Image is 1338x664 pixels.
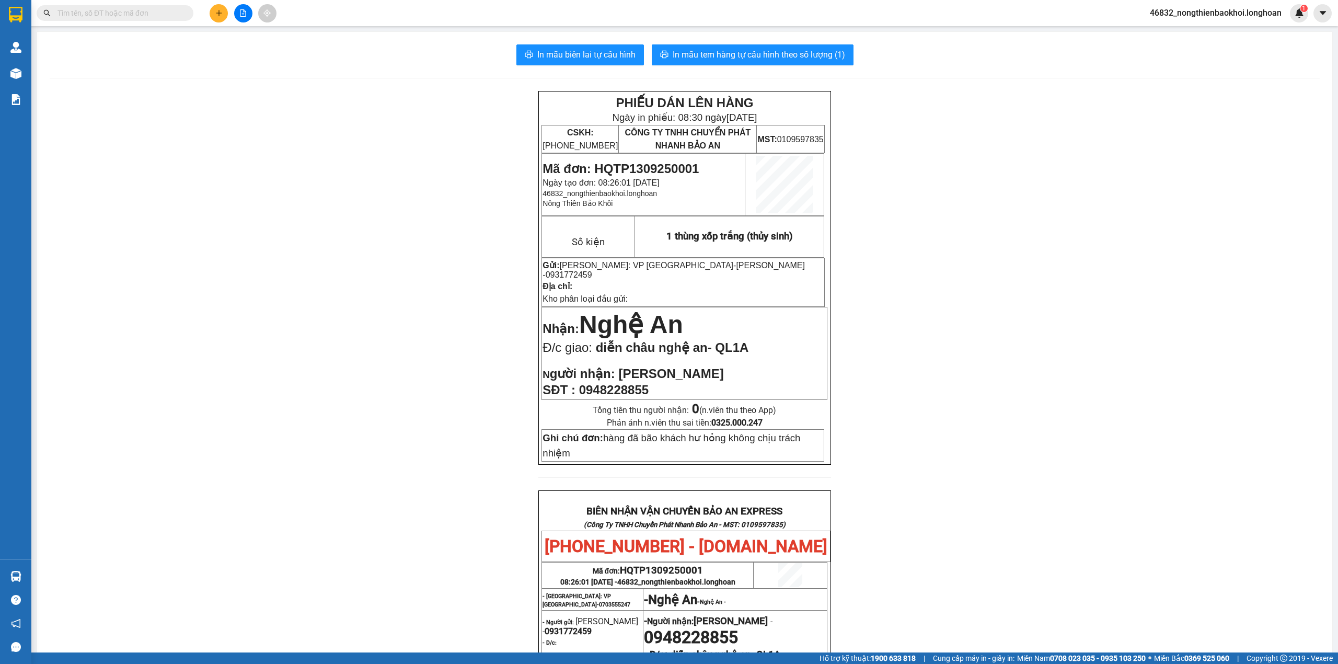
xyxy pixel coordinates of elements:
[711,418,763,428] strong: 0325.000.247
[648,598,726,605] span: -
[543,261,805,279] span: -
[1295,8,1304,18] img: icon-new-feature
[543,261,559,270] strong: Gửi:
[768,616,772,626] span: -
[126,59,145,68] strong: MST:
[694,615,768,627] span: [PERSON_NAME]
[4,54,79,73] span: [PHONE_NUMBER]
[11,619,21,628] span: notification
[543,128,618,150] span: [PHONE_NUMBER]
[644,592,648,607] span: -
[543,199,613,208] span: Nông Thiên Bảo Khôi
[258,4,276,22] button: aim
[567,128,594,137] strong: CSKH:
[670,649,780,660] strong: diễn châu nghệ an- QL1A
[692,402,699,416] strong: 0
[820,652,916,664] span: Hỗ trợ kỹ thuật:
[584,521,786,529] strong: (Công Ty TNHH Chuyển Phát Nhanh Bảo An - MST: 0109597835)
[543,616,638,636] span: [PERSON_NAME] -
[9,7,22,22] img: logo-vxr
[10,42,21,53] img: warehouse-icon
[593,405,776,415] span: Tổng tiền thu người nhận:
[924,652,925,664] span: |
[516,44,644,65] button: printerIn mẫu biên lai tự cấu hình
[543,639,557,646] strong: - D/c:
[612,112,757,123] span: Ngày in phiếu: 08:30 ngày
[620,565,703,576] span: HQTP1309250001
[126,59,192,68] span: 0109597835
[543,261,805,279] span: [PERSON_NAME] -
[647,616,768,626] span: Người nhận:
[543,294,628,303] span: Kho phân loại đầu gửi:
[543,189,657,198] span: 46832_nongthienbaokhoi.longhoan
[29,54,55,63] strong: CSKH:
[10,94,21,105] img: solution-icon
[11,642,21,652] span: message
[579,311,683,338] span: Nghệ An
[546,270,592,279] span: 0931772459
[586,506,782,517] strong: BIÊN NHẬN VẬN CHUYỂN BẢO AN EXPRESS
[543,432,800,459] span: hàng đã bão khách hư hỏng không chịu trách nhiệm
[700,599,726,605] span: Nghệ An -
[596,340,749,354] span: diễn châu nghệ an- QL1A
[543,178,659,187] span: Ngày tạo đơn: 08:26:01 [DATE]
[933,652,1014,664] span: Cung cấp máy in - giấy in:
[1050,654,1146,662] strong: 0708 023 035 - 0935 103 250
[757,135,777,144] strong: MST:
[543,383,575,397] strong: SĐT :
[84,35,122,92] span: CÔNG TY TNHH CHUYỂN PHÁT NHANH BẢO AN
[543,432,603,443] strong: Ghi chú đơn:
[673,48,845,61] span: In mẫu tem hàng tự cấu hình theo số lượng (1)
[616,96,753,110] strong: PHIẾU DÁN LÊN HÀNG
[617,578,735,586] span: 46832_nongthienbaokhoi.longhoan
[543,162,699,176] span: Mã đơn: HQTP1309250001
[560,578,735,586] span: 08:26:01 [DATE] -
[550,367,615,381] span: gười nhận:
[1280,655,1287,662] span: copyright
[871,654,916,662] strong: 1900 633 818
[625,128,751,150] span: CÔNG TY TNHH CHUYỂN PHÁT NHANH BẢO AN
[537,48,636,61] span: In mẫu biên lai tự cấu hình
[543,340,595,354] span: Đ/c giao:
[692,405,776,415] span: (n.viên thu theo App)
[43,9,51,17] span: search
[543,369,615,380] strong: N
[10,68,21,79] img: warehouse-icon
[27,21,171,32] span: Ngày in phiếu: 08:30 ngày
[644,627,738,647] span: 0948228855
[543,282,572,291] strong: Địa chỉ:
[1313,4,1332,22] button: caret-down
[726,112,757,123] span: [DATE]
[543,322,579,336] span: Nhận:
[572,236,605,248] span: Số kiện
[757,135,823,144] span: 0109597835
[1300,5,1308,12] sup: 1
[607,418,763,428] span: Phản ánh n.viên thu sai tiền:
[10,571,21,582] img: warehouse-icon
[652,44,853,65] button: printerIn mẫu tem hàng tự cấu hình theo số lượng (1)
[593,567,703,575] span: Mã đơn:
[210,4,228,22] button: plus
[1184,654,1229,662] strong: 0369 525 060
[1141,6,1290,19] span: 46832_nongthienbaokhoi.longhoan
[644,615,768,627] strong: -
[57,7,181,19] input: Tìm tên, số ĐT hoặc mã đơn
[545,536,827,556] span: [PHONE_NUMBER] - [DOMAIN_NAME]
[1302,5,1306,12] span: 1
[660,50,668,60] span: printer
[525,50,533,60] span: printer
[141,21,171,32] span: [DATE]
[543,619,574,626] strong: - Người gửi:
[545,626,592,636] span: 0931772459
[599,601,630,608] span: 0703555247
[560,261,734,270] span: [PERSON_NAME]: VP [GEOGRAPHIC_DATA]
[1017,652,1146,664] span: Miền Nam
[1237,652,1239,664] span: |
[234,4,252,22] button: file-add
[648,592,697,607] span: Nghệ An
[644,649,667,660] strong: - D/c:
[1154,652,1229,664] span: Miền Bắc
[239,9,247,17] span: file-add
[1148,656,1151,660] span: ⚪️
[215,9,223,17] span: plus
